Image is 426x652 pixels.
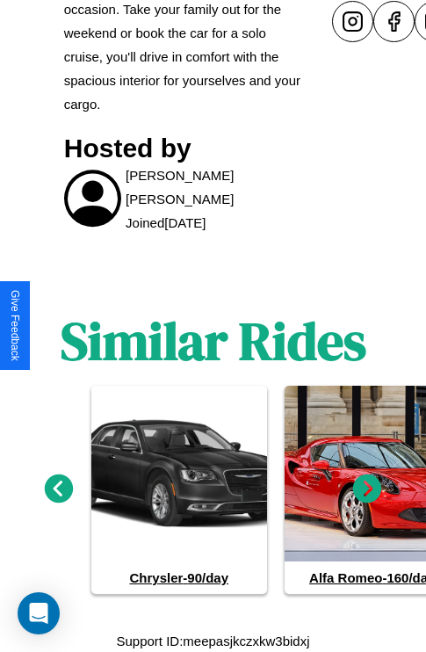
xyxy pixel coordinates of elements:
p: Joined [DATE] [126,211,206,235]
p: [PERSON_NAME] [PERSON_NAME] [126,163,306,211]
div: Give Feedback [9,290,21,361]
h1: Similar Rides [61,305,366,377]
div: Open Intercom Messenger [18,592,60,634]
h4: Chrysler - 90 /day [91,561,267,594]
h3: Hosted by [64,134,306,163]
a: Chrysler-90/day [91,386,267,594]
